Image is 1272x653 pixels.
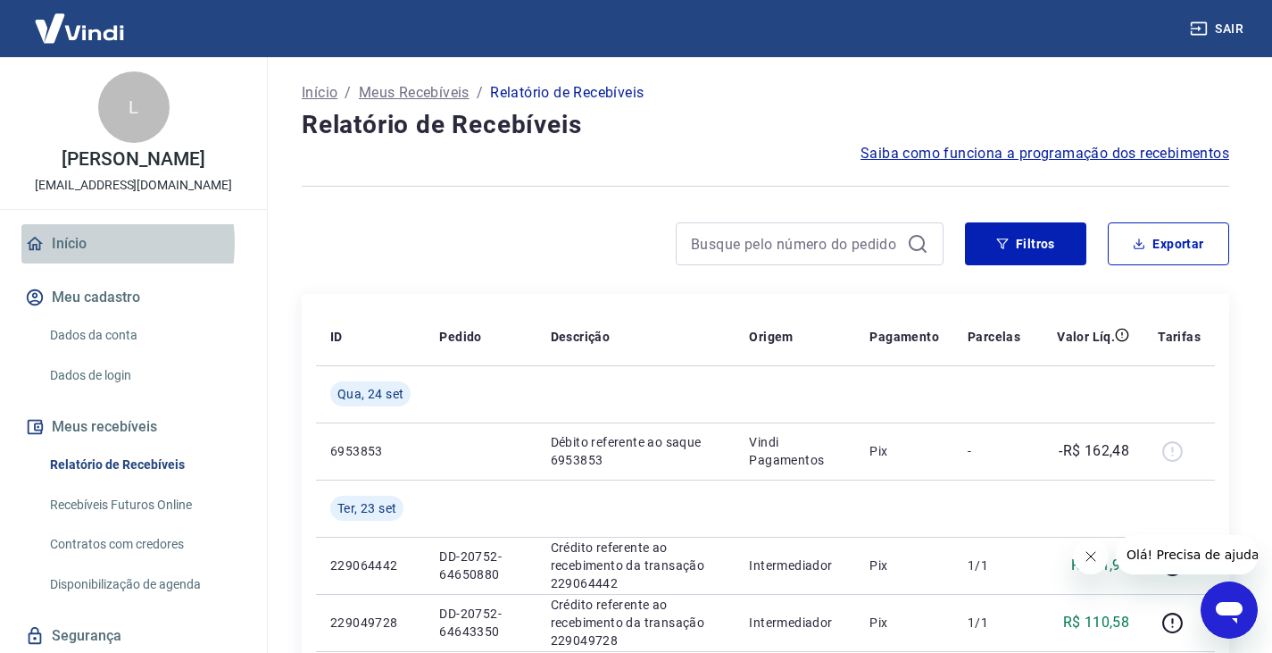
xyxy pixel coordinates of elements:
a: Saiba como funciona a programação dos recebimentos [860,143,1229,164]
p: Débito referente ao saque 6953853 [551,433,721,469]
p: R$ 51,90 [1071,555,1129,576]
button: Meus recebíveis [21,407,245,447]
a: Recebíveis Futuros Online [43,487,245,523]
p: Pix [869,557,939,574]
a: Contratos com credores [43,526,245,563]
p: DD-20752-64643350 [439,605,521,640]
p: Intermediador [749,557,841,574]
iframe: Fechar mensagem [1073,539,1109,574]
p: [PERSON_NAME] [62,150,204,169]
button: Meu cadastro [21,278,245,317]
p: Pagamento [869,328,939,346]
p: Origem [749,328,793,346]
p: Descrição [551,328,611,346]
p: 229049728 [330,614,411,632]
p: [EMAIL_ADDRESS][DOMAIN_NAME] [35,176,232,195]
iframe: Botão para abrir a janela de mensagens [1201,582,1258,639]
p: ID [330,328,343,346]
h4: Relatório de Recebíveis [302,107,1229,143]
a: Dados de login [43,357,245,394]
p: Pix [869,442,939,460]
button: Sair [1186,13,1251,46]
p: 229064442 [330,557,411,574]
p: Intermediador [749,614,841,632]
p: DD-20752-64650880 [439,548,521,583]
button: Exportar [1108,222,1229,265]
span: Qua, 24 set [337,385,403,403]
a: Meus Recebíveis [359,82,470,104]
p: Pix [869,614,939,632]
p: / [345,82,351,104]
p: 6953853 [330,442,411,460]
p: / [477,82,483,104]
p: Vindi Pagamentos [749,433,841,469]
a: Início [302,82,337,104]
button: Filtros [965,222,1086,265]
a: Dados da conta [43,317,245,354]
p: Crédito referente ao recebimento da transação 229064442 [551,539,721,592]
p: Tarifas [1158,328,1201,346]
p: Valor Líq. [1057,328,1115,346]
p: Relatório de Recebíveis [490,82,644,104]
a: Relatório de Recebíveis [43,447,245,483]
p: Parcelas [968,328,1020,346]
a: Disponibilização de agenda [43,566,245,603]
span: Olá! Precisa de ajuda? [11,13,150,27]
p: 1/1 [968,614,1020,632]
p: - [968,442,1020,460]
p: Pedido [439,328,481,346]
img: Vindi [21,1,137,55]
iframe: Mensagem da empresa [1116,535,1258,574]
p: Crédito referente ao recebimento da transação 229049728 [551,596,721,649]
p: R$ 110,58 [1063,612,1130,633]
span: Ter, 23 set [337,499,396,517]
div: L [98,71,170,143]
p: -R$ 162,48 [1059,440,1129,462]
input: Busque pelo número do pedido [691,230,900,257]
a: Início [21,224,245,264]
p: 1/1 [968,557,1020,574]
